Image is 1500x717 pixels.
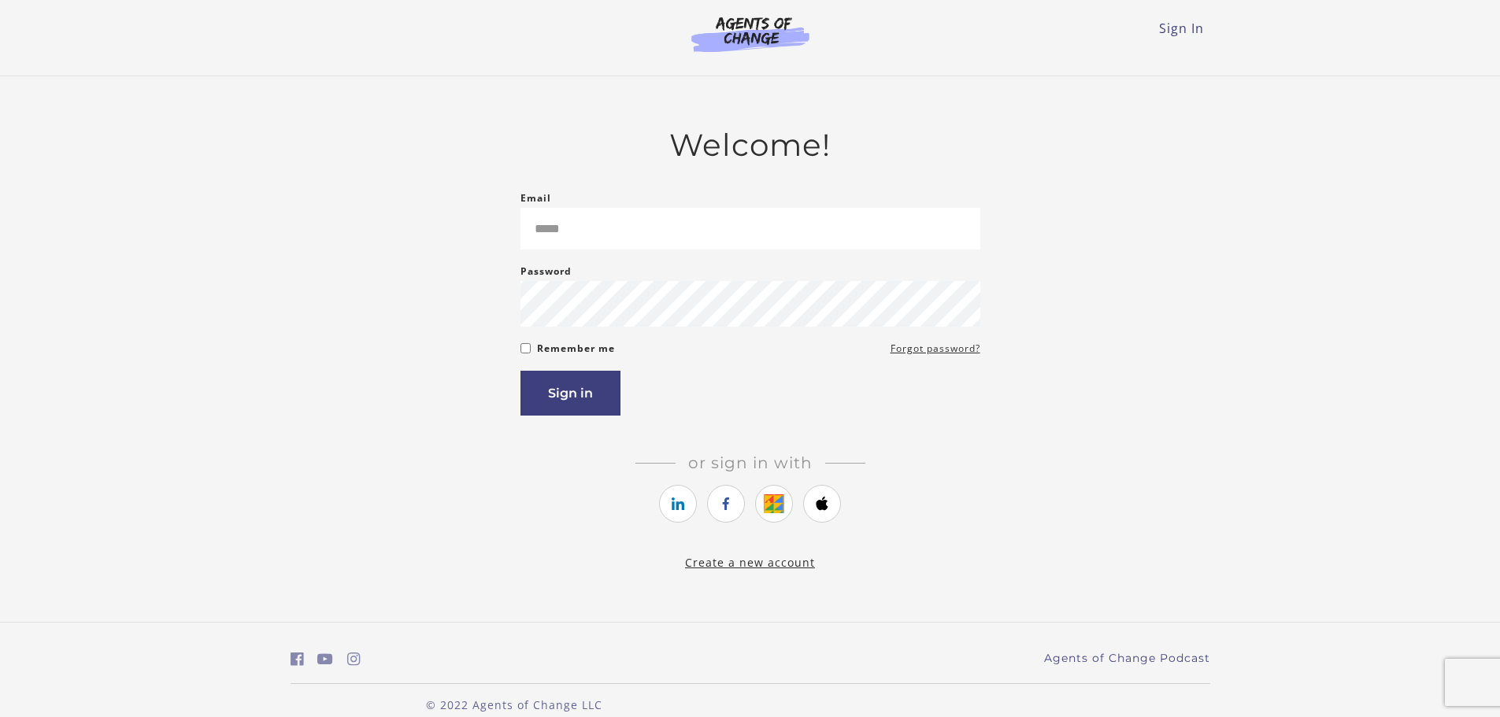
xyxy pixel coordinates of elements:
[347,648,361,671] a: https://www.instagram.com/agentsofchangeprep/ (Open in a new window)
[291,652,304,667] i: https://www.facebook.com/groups/aswbtestprep (Open in a new window)
[659,485,697,523] a: https://courses.thinkific.com/users/auth/linkedin?ss%5Breferral%5D=&ss%5Buser_return_to%5D=&ss%5B...
[520,127,980,164] h2: Welcome!
[520,189,551,208] label: Email
[676,453,825,472] span: Or sign in with
[537,339,615,358] label: Remember me
[291,697,738,713] p: © 2022 Agents of Change LLC
[520,262,572,281] label: Password
[291,648,304,671] a: https://www.facebook.com/groups/aswbtestprep (Open in a new window)
[803,485,841,523] a: https://courses.thinkific.com/users/auth/apple?ss%5Breferral%5D=&ss%5Buser_return_to%5D=&ss%5Bvis...
[707,485,745,523] a: https://courses.thinkific.com/users/auth/facebook?ss%5Breferral%5D=&ss%5Buser_return_to%5D=&ss%5B...
[347,652,361,667] i: https://www.instagram.com/agentsofchangeprep/ (Open in a new window)
[1159,20,1204,37] a: Sign In
[1044,650,1210,667] a: Agents of Change Podcast
[891,339,980,358] a: Forgot password?
[317,652,333,667] i: https://www.youtube.com/c/AgentsofChangeTestPrepbyMeaganMitchell (Open in a new window)
[755,485,793,523] a: https://courses.thinkific.com/users/auth/google?ss%5Breferral%5D=&ss%5Buser_return_to%5D=&ss%5Bvi...
[317,648,333,671] a: https://www.youtube.com/c/AgentsofChangeTestPrepbyMeaganMitchell (Open in a new window)
[685,555,815,570] a: Create a new account
[520,371,620,416] button: Sign in
[675,16,826,52] img: Agents of Change Logo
